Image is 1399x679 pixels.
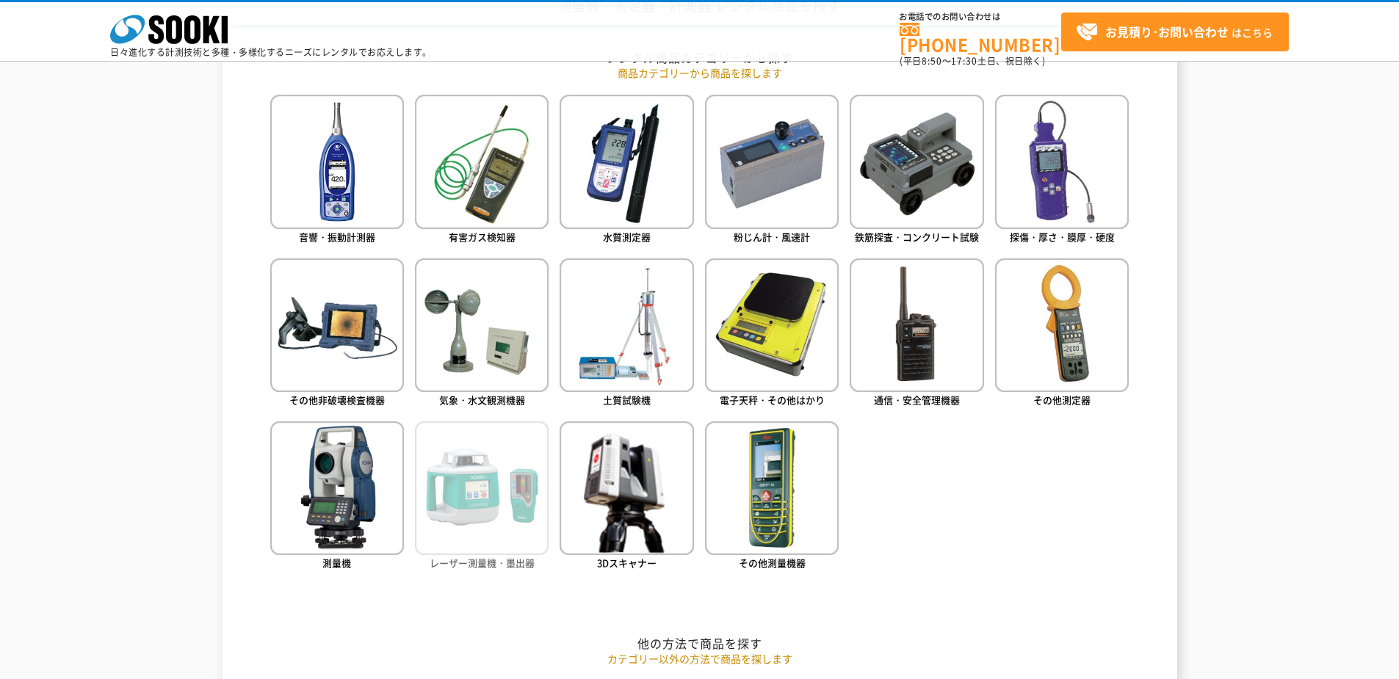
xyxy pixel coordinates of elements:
[995,95,1129,247] a: 探傷・厚さ・膜厚・硬度
[705,421,839,573] a: その他測量機器
[560,258,693,410] a: 土質試験機
[922,54,942,68] span: 8:50
[415,95,549,228] img: 有害ガス検知器
[850,95,983,228] img: 鉄筋探査・コンクリート試験
[560,95,693,247] a: 水質測定器
[449,230,516,244] span: 有害ガス検知器
[705,421,839,555] img: その他測量機器
[270,258,404,392] img: その他非破壊検査機器
[720,393,825,407] span: 電子天秤・その他はかり
[560,95,693,228] img: 水質測定器
[850,95,983,247] a: 鉄筋探査・コンクリート試験
[1010,230,1115,244] span: 探傷・厚さ・膜厚・硬度
[995,95,1129,228] img: 探傷・厚さ・膜厚・硬度
[855,230,979,244] span: 鉄筋探査・コンクリート試験
[603,393,651,407] span: 土質試験機
[415,421,549,555] img: レーザー測量機・墨出器
[1076,21,1273,43] span: はこちら
[874,393,960,407] span: 通信・安全管理機器
[270,95,404,228] img: 音響・振動計測器
[995,258,1129,410] a: その他測定器
[270,636,1129,651] h2: 他の方法で商品を探す
[995,258,1129,392] img: その他測定器
[1061,12,1289,51] a: お見積り･お問い合わせはこちら
[560,258,693,392] img: 土質試験機
[415,258,549,410] a: 気象・水文観測機器
[850,258,983,410] a: 通信・安全管理機器
[597,556,657,570] span: 3Dスキャナー
[560,421,693,555] img: 3Dスキャナー
[270,651,1129,667] p: カテゴリー以外の方法で商品を探します
[439,393,525,407] span: 気象・水文観測機器
[415,258,549,392] img: 気象・水文観測機器
[270,65,1129,81] p: 商品カテゴリーから商品を探します
[951,54,977,68] span: 17:30
[850,258,983,392] img: 通信・安全管理機器
[110,48,432,57] p: 日々進化する計測技術と多種・多様化するニーズにレンタルでお応えします。
[705,95,839,247] a: 粉じん計・風速計
[560,421,693,573] a: 3Dスキャナー
[415,421,549,573] a: レーザー測量機・墨出器
[734,230,810,244] span: 粉じん計・風速計
[900,12,1061,21] span: お電話でのお問い合わせは
[270,421,404,573] a: 測量機
[430,556,535,570] span: レーザー測量機・墨出器
[270,95,404,247] a: 音響・振動計測器
[289,393,385,407] span: その他非破壊検査機器
[603,230,651,244] span: 水質測定器
[322,556,351,570] span: 測量機
[705,258,839,410] a: 電子天秤・その他はかり
[270,258,404,410] a: その他非破壊検査機器
[705,258,839,392] img: 電子天秤・その他はかり
[299,230,375,244] span: 音響・振動計測器
[900,23,1061,53] a: [PHONE_NUMBER]
[739,556,806,570] span: その他測量機器
[705,95,839,228] img: 粉じん計・風速計
[1105,23,1229,40] strong: お見積り･お問い合わせ
[415,95,549,247] a: 有害ガス検知器
[1033,393,1091,407] span: その他測定器
[900,54,1045,68] span: (平日 ～ 土日、祝日除く)
[270,421,404,555] img: 測量機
